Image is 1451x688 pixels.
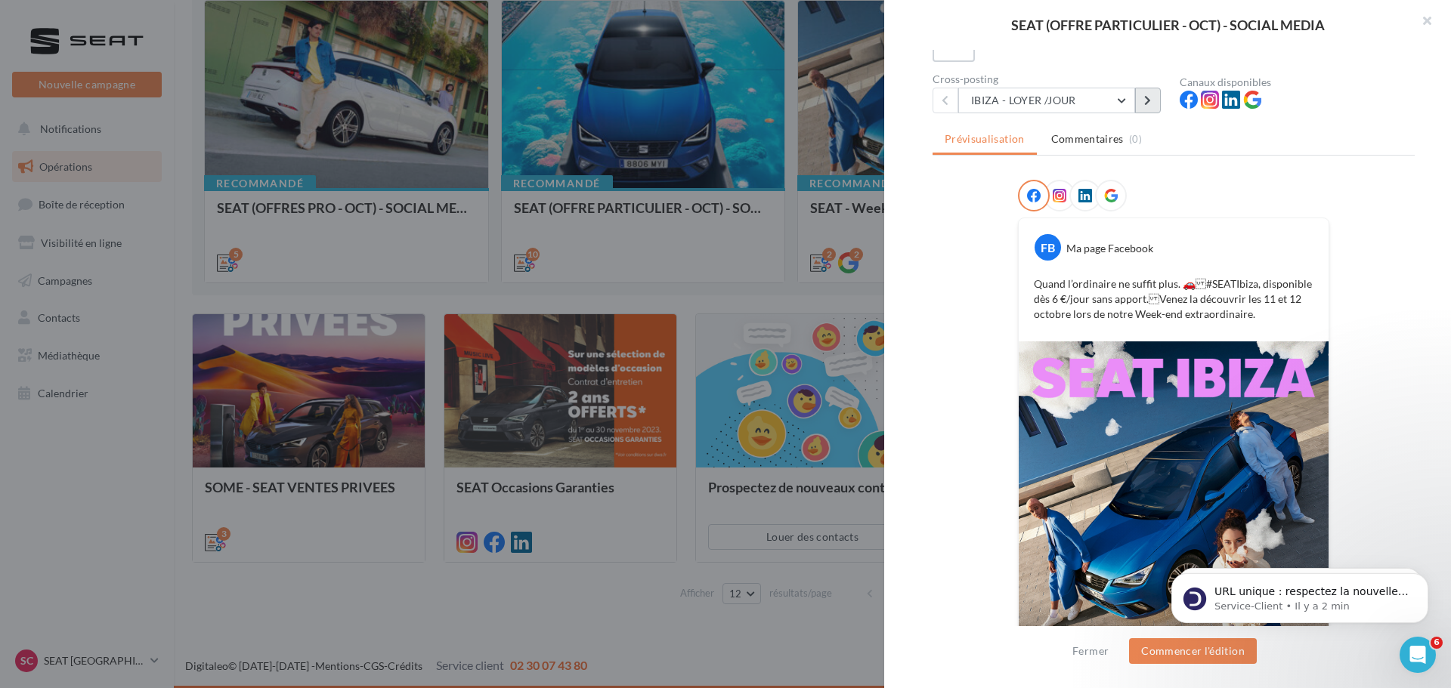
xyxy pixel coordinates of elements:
[933,74,1168,85] div: Cross-posting
[1034,276,1313,322] p: Quand l’ordinaire ne suffit plus. 🚗 #SEATIbiza, disponible dès 6 €/jour sans apport. Venez la déc...
[66,44,260,221] span: URL unique : respectez la nouvelle exigence de Google Google exige désormais que chaque fiche Goo...
[66,58,261,72] p: Message from Service-Client, sent Il y a 2 min
[958,88,1135,113] button: IBIZA - LOYER /JOUR
[908,18,1427,32] div: SEAT (OFFRE PARTICULIER - OCT) - SOCIAL MEDIA
[1149,541,1451,647] iframe: Intercom notifications message
[1400,637,1436,673] iframe: Intercom live chat
[1066,241,1153,256] div: Ma page Facebook
[1035,234,1061,261] div: FB
[1129,638,1257,664] button: Commencer l'édition
[1129,133,1142,145] span: (0)
[1431,637,1443,649] span: 6
[1066,642,1115,660] button: Fermer
[1051,131,1124,147] span: Commentaires
[1180,77,1415,88] div: Canaux disponibles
